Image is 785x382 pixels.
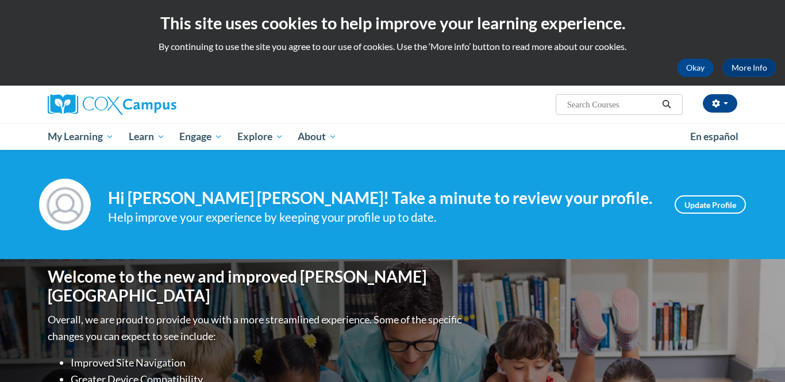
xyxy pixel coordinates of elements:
[703,94,737,113] button: Account Settings
[48,130,114,144] span: My Learning
[9,40,776,53] p: By continuing to use the site you agree to our use of cookies. Use the ‘More info’ button to read...
[237,130,283,144] span: Explore
[722,59,776,77] a: More Info
[658,98,675,111] button: Search
[677,59,714,77] button: Okay
[291,124,345,150] a: About
[690,130,738,142] span: En español
[48,311,464,345] p: Overall, we are proud to provide you with a more streamlined experience. Some of the specific cha...
[39,179,91,230] img: Profile Image
[129,130,165,144] span: Learn
[566,98,658,111] input: Search Courses
[683,125,746,149] a: En español
[230,124,291,150] a: Explore
[675,195,746,214] a: Update Profile
[172,124,230,150] a: Engage
[298,130,337,144] span: About
[48,94,176,115] img: Cox Campus
[121,124,172,150] a: Learn
[71,354,464,371] li: Improved Site Navigation
[48,267,464,306] h1: Welcome to the new and improved [PERSON_NAME][GEOGRAPHIC_DATA]
[30,124,755,150] div: Main menu
[179,130,222,144] span: Engage
[108,188,657,208] h4: Hi [PERSON_NAME] [PERSON_NAME]! Take a minute to review your profile.
[108,208,657,227] div: Help improve your experience by keeping your profile up to date.
[739,336,776,373] iframe: Button to launch messaging window
[9,11,776,34] h2: This site uses cookies to help improve your learning experience.
[40,124,121,150] a: My Learning
[48,94,266,115] a: Cox Campus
